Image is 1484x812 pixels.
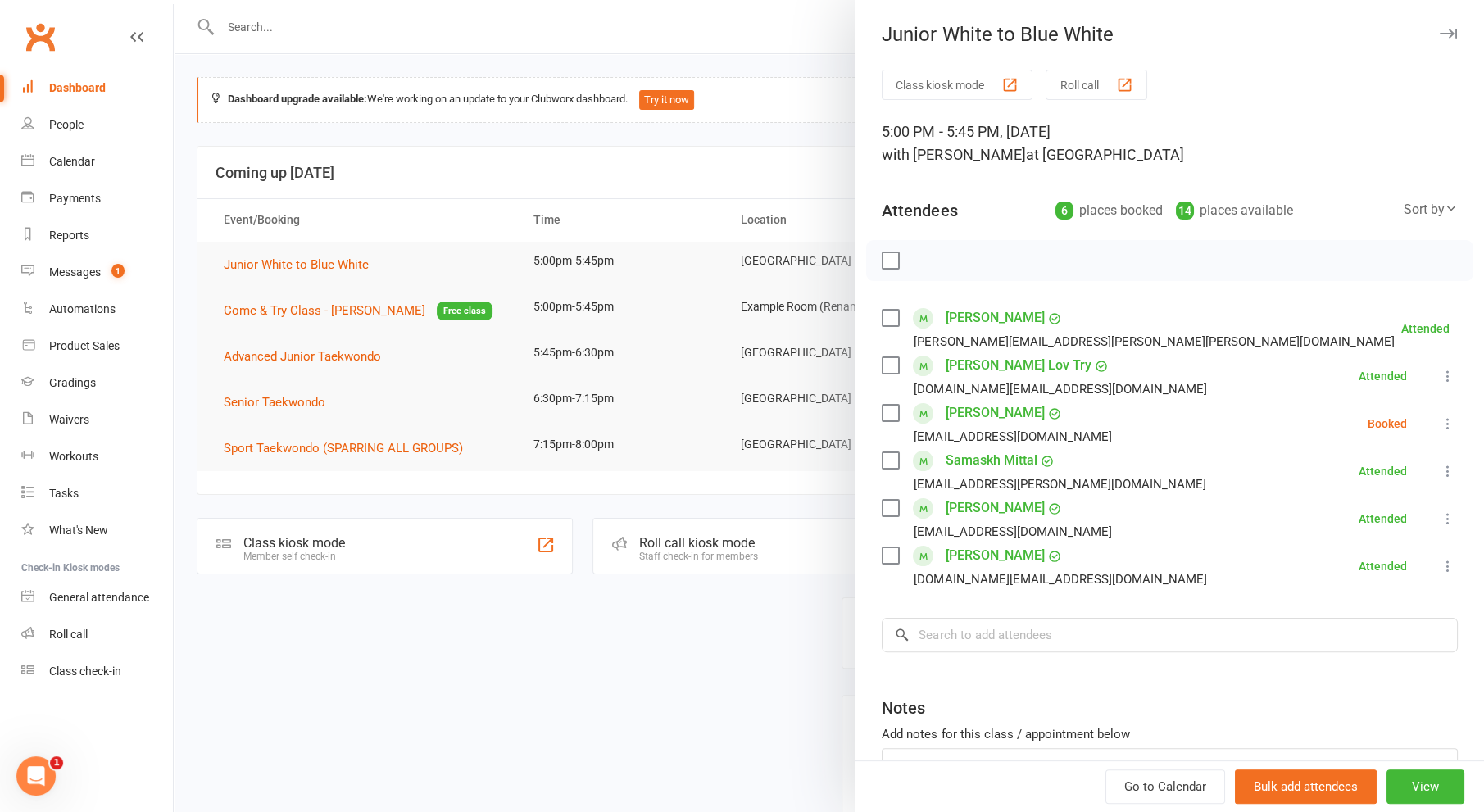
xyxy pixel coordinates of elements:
a: Go to Calendar [1105,769,1225,804]
div: [PERSON_NAME][EMAIL_ADDRESS][PERSON_NAME][PERSON_NAME][DOMAIN_NAME] [914,331,1394,352]
div: People [49,118,84,131]
a: [PERSON_NAME] [945,495,1044,521]
a: [PERSON_NAME] [945,400,1044,426]
div: 14 [1176,202,1194,220]
a: Tasks [21,475,173,512]
div: Reports [49,229,89,242]
div: Attended [1400,323,1449,334]
div: [DOMAIN_NAME][EMAIL_ADDRESS][DOMAIN_NAME] [914,569,1206,590]
div: 6 [1055,202,1073,220]
button: View [1386,769,1464,804]
button: Bulk add attendees [1235,769,1377,804]
button: Roll call [1046,70,1147,100]
div: places available [1176,199,1293,222]
a: Payments [21,180,173,217]
a: [PERSON_NAME] Lov Try [945,352,1091,379]
div: Dashboard [49,81,106,94]
button: Class kiosk mode [882,70,1032,100]
div: Attended [1359,513,1407,524]
div: Attended [1359,370,1407,382]
span: at [GEOGRAPHIC_DATA] [1025,146,1183,163]
a: Dashboard [21,70,173,107]
div: Booked [1368,418,1407,429]
div: [EMAIL_ADDRESS][DOMAIN_NAME] [914,521,1111,542]
a: General attendance kiosk mode [21,579,173,616]
div: Payments [49,192,101,205]
div: Workouts [49,450,98,463]
iframe: Intercom live chat [16,756,56,796]
div: What's New [49,524,108,537]
a: Workouts [21,438,173,475]
a: [PERSON_NAME] [945,305,1044,331]
div: Automations [49,302,116,315]
div: Roll call [49,628,88,641]
div: Add notes for this class / appointment below [882,724,1458,744]
div: General attendance [49,591,149,604]
a: Gradings [21,365,173,401]
a: Reports [21,217,173,254]
a: Automations [21,291,173,328]
a: Roll call [21,616,173,653]
a: Clubworx [20,16,61,57]
div: [EMAIL_ADDRESS][DOMAIN_NAME] [914,426,1111,447]
a: Product Sales [21,328,173,365]
a: [PERSON_NAME] [945,542,1044,569]
span: 1 [111,264,125,278]
div: Waivers [49,413,89,426]
div: Sort by [1404,199,1458,220]
div: Class check-in [49,665,121,678]
div: Junior White to Blue White [855,23,1484,46]
a: Messages 1 [21,254,173,291]
a: Samaskh Mittal [945,447,1037,474]
a: People [21,107,173,143]
div: Attended [1359,560,1407,572]
div: [EMAIL_ADDRESS][PERSON_NAME][DOMAIN_NAME] [914,474,1205,495]
input: Search to add attendees [882,618,1458,652]
div: Product Sales [49,339,120,352]
div: 5:00 PM - 5:45 PM, [DATE] [882,120,1458,166]
div: Gradings [49,376,96,389]
span: with [PERSON_NAME] [882,146,1025,163]
div: Attended [1359,465,1407,477]
div: Notes [882,696,925,719]
div: Calendar [49,155,95,168]
span: 1 [50,756,63,769]
div: [DOMAIN_NAME][EMAIL_ADDRESS][DOMAIN_NAME] [914,379,1206,400]
a: What's New [21,512,173,549]
div: Tasks [49,487,79,500]
div: places booked [1055,199,1163,222]
div: Messages [49,265,101,279]
div: Attendees [882,199,957,222]
a: Calendar [21,143,173,180]
a: Waivers [21,401,173,438]
a: Class kiosk mode [21,653,173,690]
